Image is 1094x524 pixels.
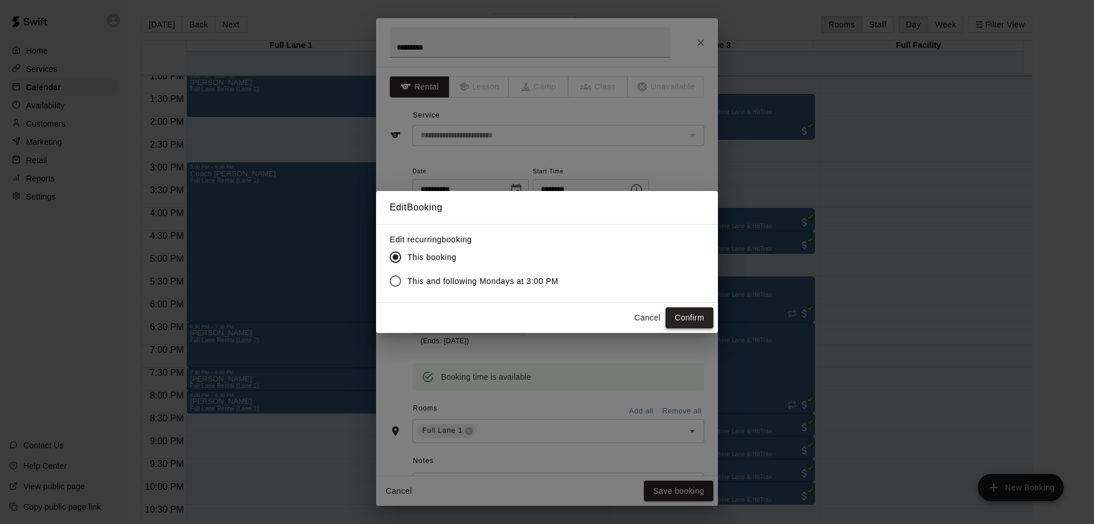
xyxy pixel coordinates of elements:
span: This booking [407,251,456,263]
button: Confirm [666,307,713,328]
button: Cancel [629,307,666,328]
label: Edit recurring booking [390,234,568,245]
h2: Edit Booking [376,191,718,224]
span: This and following Mondays at 3:00 PM [407,275,558,287]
